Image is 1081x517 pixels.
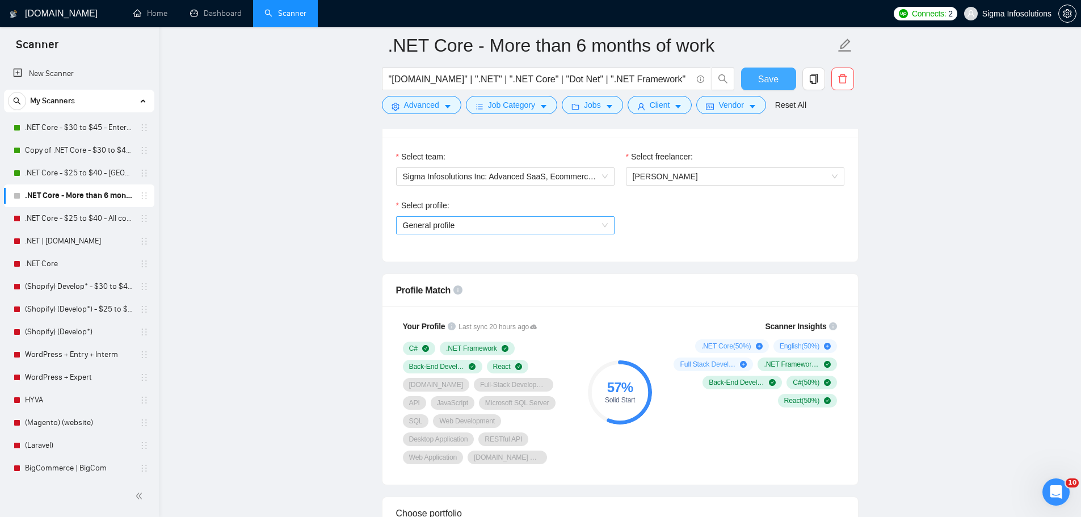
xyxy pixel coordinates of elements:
span: user [967,10,975,18]
a: .NET Core - More than 6 months of work [25,184,133,207]
a: (Magento) (website) [25,411,133,434]
span: Profile Match [396,285,451,295]
span: bars [476,102,483,111]
a: dashboardDashboard [190,9,242,18]
a: .NET | [DOMAIN_NAME] [25,230,133,253]
button: delete [831,68,854,90]
span: check-circle [422,345,429,352]
span: delete [832,74,853,84]
span: English ( 50 %) [780,342,819,351]
span: General profile [403,217,608,234]
span: 2 [948,7,953,20]
span: check-circle [824,379,831,386]
div: Solid Start [588,397,652,403]
span: Client [650,99,670,111]
span: Full-Stack Development [480,380,547,389]
img: logo [10,5,18,23]
span: .NET Framework [446,344,497,353]
img: upwork-logo.png [899,9,908,18]
button: settingAdvancedcaret-down [382,96,461,114]
span: caret-down [444,102,452,111]
span: plus-circle [824,343,831,350]
span: search [712,74,734,84]
a: (Shopify) (Develop*) [25,321,133,343]
span: Job Category [488,99,535,111]
span: holder [140,327,149,337]
span: holder [140,237,149,246]
a: searchScanner [264,9,306,18]
span: holder [140,146,149,155]
a: HYVA [25,389,133,411]
span: RESTful API [485,435,522,444]
label: Select freelancer: [626,150,693,163]
span: Scanner Insights [765,322,826,330]
span: holder [140,396,149,405]
span: holder [140,464,149,473]
span: Sigma Infosolutions Inc: Advanced SaaS, Ecommerce, Fintech Solutions | ISO 9001 & 27001 | SOC I &... [403,168,608,185]
button: folderJobscaret-down [562,96,623,114]
span: Your Profile [403,322,445,331]
span: caret-down [674,102,682,111]
a: BigCommerce | BigCom [25,457,133,480]
input: Search Freelance Jobs... [389,72,692,86]
span: info-circle [453,285,462,295]
span: check-circle [824,397,831,404]
span: check-circle [469,363,476,370]
span: holder [140,305,149,314]
span: Connects: [912,7,946,20]
span: check-circle [769,379,776,386]
span: holder [140,441,149,450]
span: check-circle [515,363,522,370]
span: holder [140,350,149,359]
span: caret-down [748,102,756,111]
span: Save [758,72,779,86]
span: holder [140,418,149,427]
span: holder [140,259,149,268]
span: Vendor [718,99,743,111]
span: setting [1059,9,1076,18]
span: .NET Framework ( 50 %) [764,360,819,369]
a: homeHome [133,9,167,18]
span: Web Development [439,417,495,426]
span: setting [392,102,399,111]
span: My Scanners [30,90,75,112]
span: Desktop Application [409,435,468,444]
a: (Shopify) Develop* - $30 to $45 Enterprise [25,275,133,298]
span: Advanced [404,99,439,111]
label: Select team: [396,150,445,163]
span: [DOMAIN_NAME] MVC [474,453,541,462]
span: holder [140,282,149,291]
span: double-left [135,490,146,502]
span: holder [140,169,149,178]
button: userClientcaret-down [628,96,692,114]
a: WordPress + Expert [25,366,133,389]
div: 57 % [588,381,652,394]
button: copy [802,68,825,90]
span: info-circle [829,322,837,330]
input: Scanner name... [388,31,835,60]
span: holder [140,191,149,200]
span: [PERSON_NAME] [633,172,698,181]
span: SQL [409,417,423,426]
span: Jobs [584,99,601,111]
button: barsJob Categorycaret-down [466,96,557,114]
a: setting [1058,9,1076,18]
a: Copy of .NET Core - $30 to $45 - Enterprise client - ROW [25,139,133,162]
span: 10 [1066,478,1079,487]
a: Reset All [775,99,806,111]
span: holder [140,214,149,223]
iframe: Intercom live chat [1042,478,1070,506]
span: Select profile: [401,199,449,212]
button: setting [1058,5,1076,23]
span: .NET Core ( 50 %) [701,342,751,351]
a: WordPress + Entry + Interm [25,343,133,366]
span: Microsoft SQL Server [485,398,549,407]
span: Back-End Development [409,362,465,371]
a: .NET Core [25,253,133,275]
span: caret-down [540,102,548,111]
span: JavaScript [437,398,468,407]
span: Scanner [7,36,68,60]
span: caret-down [605,102,613,111]
button: search [8,92,26,110]
a: (Laravel) [25,434,133,457]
